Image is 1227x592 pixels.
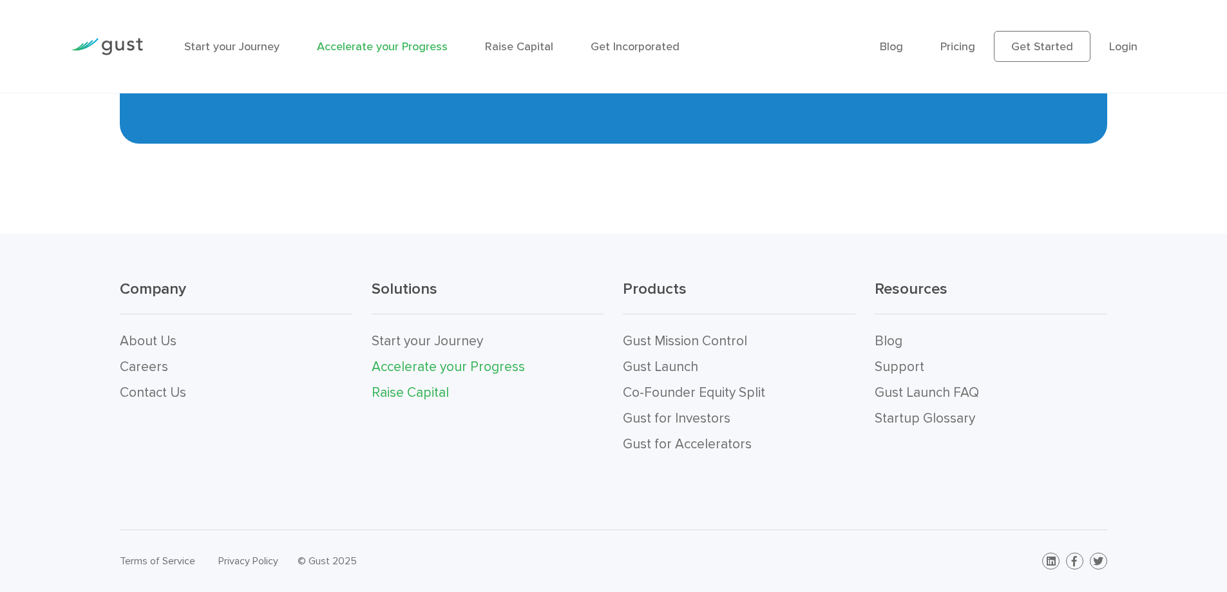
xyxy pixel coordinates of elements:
[940,40,975,53] a: Pricing
[623,279,855,314] h3: Products
[880,40,903,53] a: Blog
[120,359,168,375] a: Careers
[623,333,747,349] a: Gust Mission Control
[120,555,195,567] a: Terms of Service
[372,359,525,375] a: Accelerate your Progress
[120,279,352,314] h3: Company
[218,555,278,567] a: Privacy Policy
[875,410,975,426] a: Startup Glossary
[875,385,979,401] a: Gust Launch FAQ
[623,436,752,452] a: Gust for Accelerators
[298,552,604,570] div: © Gust 2025
[994,31,1090,62] a: Get Started
[591,40,680,53] a: Get Incorporated
[623,359,698,375] a: Gust Launch
[485,40,553,53] a: Raise Capital
[372,279,604,314] h3: Solutions
[623,385,765,401] a: Co-Founder Equity Split
[875,333,902,349] a: Blog
[184,40,280,53] a: Start your Journey
[875,359,924,375] a: Support
[120,333,176,349] a: About Us
[120,385,186,401] a: Contact Us
[372,333,483,349] a: Start your Journey
[875,279,1107,314] h3: Resources
[317,40,448,53] a: Accelerate your Progress
[1109,40,1137,53] a: Login
[372,385,449,401] a: Raise Capital
[71,38,143,55] img: Gust Logo
[623,410,730,426] a: Gust for Investors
